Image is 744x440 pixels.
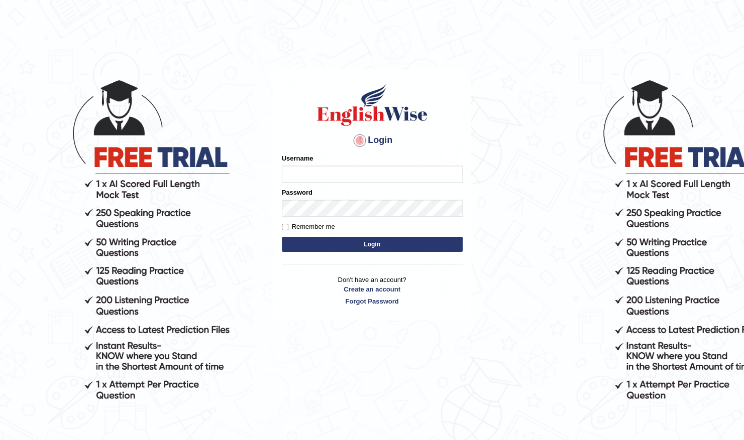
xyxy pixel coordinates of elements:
[315,82,430,127] img: Logo of English Wise sign in for intelligent practice with AI
[282,297,463,306] a: Forgot Password
[282,188,312,197] label: Password
[282,284,463,294] a: Create an account
[282,275,463,306] p: Don't have an account?
[282,154,313,163] label: Username
[282,224,288,230] input: Remember me
[282,132,463,149] h4: Login
[282,222,335,232] label: Remember me
[282,237,463,252] button: Login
